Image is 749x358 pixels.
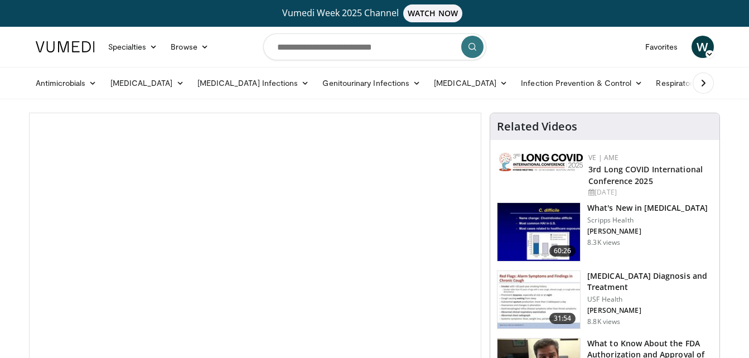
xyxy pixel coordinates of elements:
[587,295,713,304] p: USF Health
[403,4,462,22] span: WATCH NOW
[36,41,95,52] img: VuMedi Logo
[588,164,703,186] a: 3rd Long COVID International Conference 2025
[497,120,577,133] h4: Related Videos
[499,153,583,171] img: a2792a71-925c-4fc2-b8ef-8d1b21aec2f7.png.150x105_q85_autocrop_double_scale_upscale_version-0.2.jpg
[497,271,580,329] img: 912d4c0c-18df-4adc-aa60-24f51820003e.150x105_q85_crop-smart_upscale.jpg
[587,270,713,293] h3: [MEDICAL_DATA] Diagnosis and Treatment
[587,216,708,225] p: Scripps Health
[191,72,316,94] a: [MEDICAL_DATA] Infections
[514,72,649,94] a: Infection Prevention & Control
[588,187,711,197] div: [DATE]
[587,238,620,247] p: 8.3K views
[497,202,713,262] a: 60:26 What's New in [MEDICAL_DATA] Scripps Health [PERSON_NAME] 8.3K views
[104,72,191,94] a: [MEDICAL_DATA]
[639,36,685,58] a: Favorites
[549,245,576,257] span: 60:26
[587,306,713,315] p: [PERSON_NAME]
[102,36,165,58] a: Specialties
[316,72,427,94] a: Genitourinary Infections
[497,203,580,261] img: 8828b190-63b7-4755-985f-be01b6c06460.150x105_q85_crop-smart_upscale.jpg
[497,270,713,330] a: 31:54 [MEDICAL_DATA] Diagnosis and Treatment USF Health [PERSON_NAME] 8.8K views
[427,72,514,94] a: [MEDICAL_DATA]
[587,317,620,326] p: 8.8K views
[587,202,708,214] h3: What's New in [MEDICAL_DATA]
[29,72,104,94] a: Antimicrobials
[587,227,708,236] p: [PERSON_NAME]
[263,33,486,60] input: Search topics, interventions
[588,153,618,162] a: VE | AME
[549,313,576,324] span: 31:54
[164,36,215,58] a: Browse
[692,36,714,58] a: W
[37,4,712,22] a: Vumedi Week 2025 ChannelWATCH NOW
